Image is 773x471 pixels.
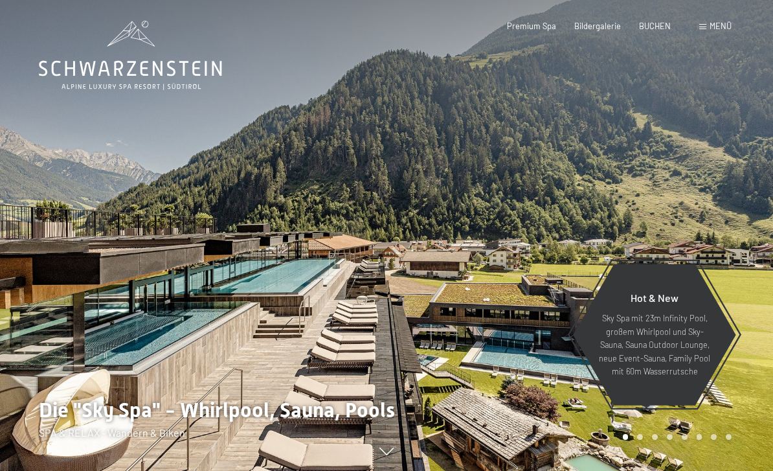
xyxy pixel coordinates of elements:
div: Carousel Page 7 [711,434,717,440]
div: Carousel Page 5 [682,434,688,440]
div: Carousel Page 8 [726,434,732,440]
span: Menü [710,21,732,31]
div: Carousel Page 3 [652,434,658,440]
div: Carousel Pagination [618,434,732,440]
a: Bildergalerie [574,21,621,31]
span: Hot & New [631,292,678,304]
p: Sky Spa mit 23m Infinity Pool, großem Whirlpool und Sky-Sauna, Sauna Outdoor Lounge, neue Event-S... [598,312,711,378]
a: BUCHEN [639,21,671,31]
a: Premium Spa [507,21,556,31]
div: Carousel Page 2 [637,434,643,440]
div: Carousel Page 4 [667,434,673,440]
div: Carousel Page 1 (Current Slide) [623,434,629,440]
a: Hot & New Sky Spa mit 23m Infinity Pool, großem Whirlpool und Sky-Sauna, Sauna Outdoor Lounge, ne... [572,264,737,406]
div: Carousel Page 6 [697,434,702,440]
